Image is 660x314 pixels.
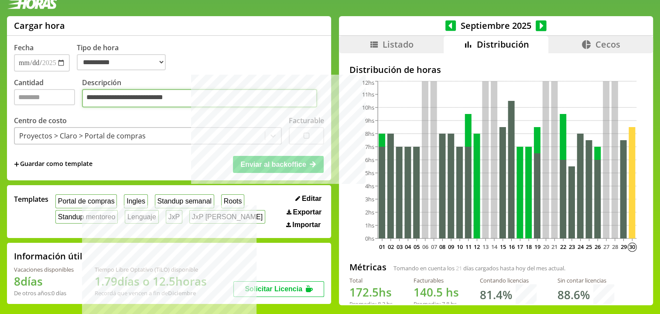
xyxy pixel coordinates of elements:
[292,221,321,229] span: Importar
[557,287,590,303] h1: 88.6 %
[595,38,620,50] span: Cecos
[14,289,74,297] div: De otros años: 0 días
[284,208,324,217] button: Exportar
[365,235,374,242] tspan: 0hs
[477,38,529,50] span: Distribución
[365,117,374,124] tspan: 9hs
[349,300,393,308] div: Promedio: hs
[233,156,324,173] button: Enviar al backoffice
[82,78,324,110] label: Descripción
[233,281,324,297] button: Solicitar Licencia
[557,276,614,284] div: Sin contar licencias
[293,194,324,203] button: Editar
[378,300,385,308] span: 8.2
[620,243,626,251] text: 29
[221,194,244,208] button: Roots
[517,243,523,251] text: 17
[465,243,471,251] text: 11
[289,116,324,125] label: Facturable
[379,243,385,251] text: 01
[365,182,374,190] tspan: 4hs
[414,300,459,308] div: Promedio: hs
[349,64,643,76] h2: Distribución de horas
[95,273,207,289] h1: 1.79 días o 12.5 horas
[14,159,92,169] span: +Guardar como template
[14,116,67,125] label: Centro de costo
[365,130,374,138] tspan: 8hs
[166,210,182,224] button: JxP
[393,264,565,272] span: Tomando en cuenta los días cargados hasta hoy del mes actual.
[439,243,445,251] text: 08
[431,243,437,251] text: 07
[365,156,374,164] tspan: 6hs
[168,289,196,297] b: Diciembre
[534,243,540,251] text: 19
[349,261,386,273] h2: Métricas
[474,243,480,251] text: 12
[55,210,118,224] button: Standup mentoreo
[482,243,489,251] text: 13
[14,266,74,273] div: Vacaciones disponibles
[240,161,306,168] span: Enviar al backoffice
[14,20,65,31] h1: Cargar hora
[293,208,321,216] span: Exportar
[422,243,428,251] text: 06
[82,89,317,107] textarea: Descripción
[14,159,19,169] span: +
[77,43,173,72] label: Tipo de hora
[612,243,618,251] text: 28
[349,276,393,284] div: Total
[14,194,48,204] span: Templates
[349,284,379,300] span: 172.5
[442,300,449,308] span: 7.8
[448,243,454,251] text: 09
[414,284,443,300] span: 140.5
[414,284,459,300] h1: hs
[19,131,146,141] div: Proyectos > Claro > Portal de compras
[383,38,414,50] span: Listado
[526,243,532,251] text: 18
[362,104,374,111] tspan: 10hs
[349,284,393,300] h1: hs
[14,273,74,289] h1: 8 días
[480,287,512,303] h1: 81.4 %
[14,43,34,52] label: Fecha
[362,90,374,98] tspan: 11hs
[77,54,166,70] select: Tipo de hora
[124,194,147,208] button: Ingles
[14,250,82,262] h2: Información útil
[560,243,566,251] text: 22
[629,243,635,251] text: 30
[365,221,374,229] tspan: 1hs
[396,243,402,251] text: 03
[95,266,207,273] div: Tiempo Libre Optativo (TiLO) disponible
[387,243,393,251] text: 02
[189,210,265,224] button: JxP [PERSON_NAME]
[603,243,609,251] text: 27
[586,243,592,251] text: 25
[577,243,584,251] text: 24
[405,243,411,251] text: 04
[480,276,537,284] div: Contando licencias
[125,210,158,224] button: Lenguaje
[456,264,462,272] span: 21
[456,20,536,31] span: Septiembre 2025
[457,243,463,251] text: 10
[491,243,498,251] text: 14
[55,194,117,208] button: Portal de compras
[499,243,506,251] text: 15
[14,78,82,110] label: Cantidad
[569,243,575,251] text: 23
[414,243,420,251] text: 05
[414,276,459,284] div: Facturables
[365,208,374,216] tspan: 2hs
[551,243,557,251] text: 21
[245,285,302,293] span: Solicitar Licencia
[365,169,374,177] tspan: 5hs
[95,289,207,297] div: Recordá que vencen a fin de
[595,243,601,251] text: 26
[302,195,321,203] span: Editar
[365,195,374,203] tspan: 3hs
[508,243,514,251] text: 16
[543,243,549,251] text: 20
